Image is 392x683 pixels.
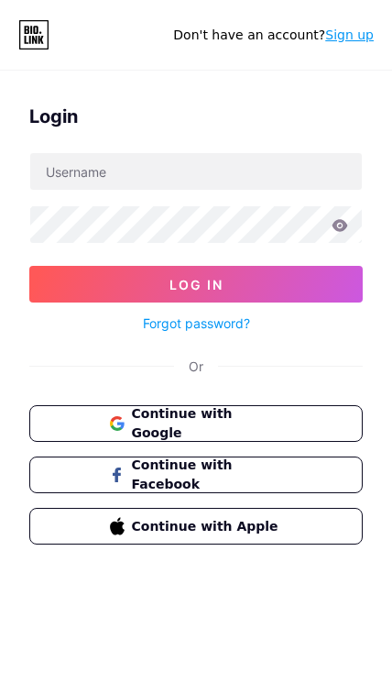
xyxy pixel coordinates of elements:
[132,517,283,536] span: Continue with Apple
[29,266,363,303] button: Log In
[29,457,363,493] button: Continue with Facebook
[325,28,374,42] a: Sign up
[189,357,203,376] div: Or
[29,103,363,130] div: Login
[132,404,283,443] span: Continue with Google
[30,153,362,190] input: Username
[173,26,374,45] div: Don't have an account?
[169,277,223,292] span: Log In
[29,508,363,545] button: Continue with Apple
[29,405,363,442] button: Continue with Google
[143,314,250,333] a: Forgot password?
[132,456,283,494] span: Continue with Facebook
